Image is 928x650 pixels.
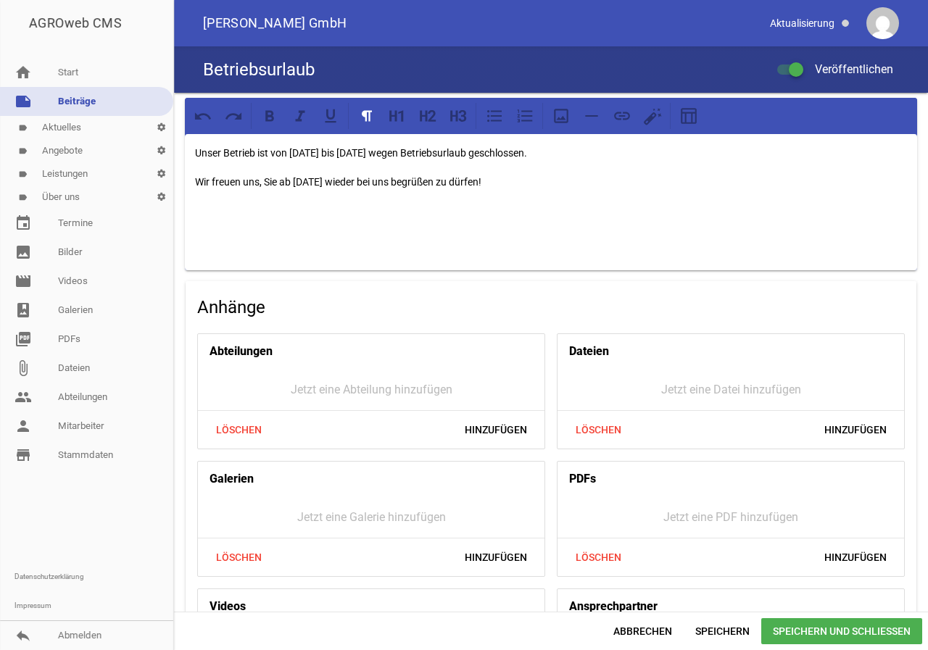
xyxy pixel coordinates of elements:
[198,496,544,538] div: Jetzt eine Galerie hinzufügen
[14,627,32,644] i: reply
[14,359,32,377] i: attach_file
[18,193,28,202] i: label
[569,595,658,618] h4: Ansprechpartner
[14,93,32,110] i: note
[453,417,539,443] span: Hinzufügen
[14,388,32,406] i: people
[558,496,904,538] div: Jetzt eine PDF hinzufügen
[14,446,32,464] i: store_mall_directory
[197,296,905,319] h4: Anhänge
[204,544,273,570] span: Löschen
[18,146,28,156] i: label
[203,17,347,30] span: [PERSON_NAME] GmbH
[149,162,173,186] i: settings
[602,618,684,644] span: Abbrechen
[14,330,32,348] i: picture_as_pdf
[210,340,273,363] h4: Abteilungen
[569,467,596,491] h4: PDFs
[453,544,539,570] span: Hinzufügen
[563,417,633,443] span: Löschen
[195,173,907,191] p: Wir freuen uns, Sie ab [DATE] wieder bei uns begrüßen zu dürfen!
[210,467,254,491] h4: Galerien
[569,340,609,363] h4: Dateien
[198,369,544,410] div: Jetzt eine Abteilung hinzufügen
[204,417,273,443] span: Löschen
[563,544,633,570] span: Löschen
[14,301,32,319] i: photo_album
[149,186,173,209] i: settings
[813,417,898,443] span: Hinzufügen
[797,62,893,76] span: Veröffentlichen
[14,272,32,290] i: movie
[558,369,904,410] div: Jetzt eine Datei hinzufügen
[14,243,32,261] i: image
[195,144,907,162] p: Unser Betrieb ist von [DATE] bis [DATE] wegen Betriebsurlaub geschlossen.
[813,544,898,570] span: Hinzufügen
[684,618,761,644] span: Speichern
[18,123,28,133] i: label
[14,417,32,435] i: person
[761,618,922,644] span: Speichern und Schließen
[203,58,315,81] h4: Betriebsurlaub
[210,595,246,618] h4: Videos
[14,64,32,81] i: home
[149,116,173,139] i: settings
[14,214,32,232] i: event
[149,139,173,162] i: settings
[18,170,28,179] i: label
